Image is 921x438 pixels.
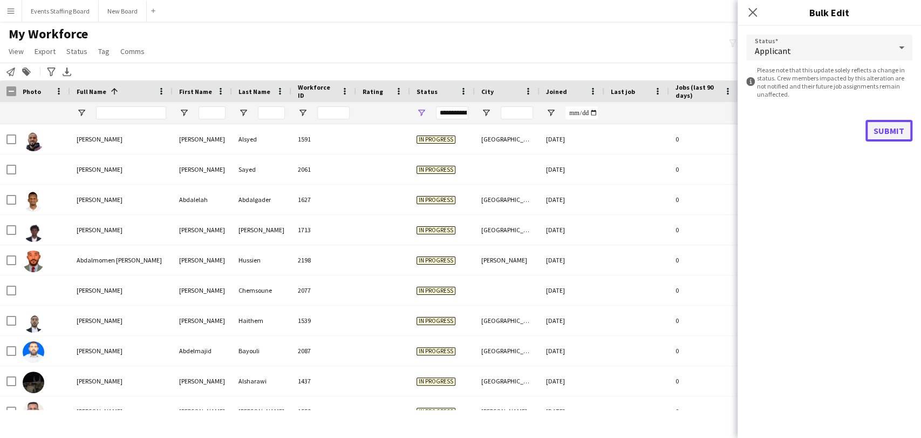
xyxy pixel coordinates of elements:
[45,65,58,78] app-action-btn: Advanced filters
[291,366,356,396] div: 1437
[77,108,86,118] button: Open Filter Menu
[417,347,455,355] span: In progress
[232,275,291,305] div: Chemsoune
[417,287,455,295] span: In progress
[77,196,122,204] span: [PERSON_NAME]
[77,256,162,264] span: Abdalmomen [PERSON_NAME]
[546,108,556,118] button: Open Filter Menu
[669,245,739,275] div: 0
[611,87,635,96] span: Last job
[540,366,604,396] div: [DATE]
[540,396,604,426] div: [DATE]
[23,87,41,96] span: Photo
[738,5,921,19] h3: Bulk Edit
[291,215,356,245] div: 1713
[179,108,189,118] button: Open Filter Menu
[23,372,44,393] img: Abdelrahman Alsharawi
[865,120,912,141] button: Submit
[232,154,291,184] div: Sayed
[417,108,426,118] button: Open Filter Menu
[291,154,356,184] div: 2061
[238,108,248,118] button: Open Filter Menu
[232,215,291,245] div: [PERSON_NAME]
[755,45,791,56] span: Applicant
[199,106,226,119] input: First Name Filter Input
[232,306,291,335] div: Haithem
[417,87,438,96] span: Status
[173,366,232,396] div: [PERSON_NAME]
[291,185,356,214] div: 1627
[258,106,285,119] input: Last Name Filter Input
[77,165,122,173] span: [PERSON_NAME]
[99,1,147,22] button: New Board
[23,341,44,363] img: Abdelmajid Bayouli
[77,87,106,96] span: Full Name
[232,396,291,426] div: [PERSON_NAME]
[116,44,149,58] a: Comms
[317,106,350,119] input: Workforce ID Filter Input
[23,220,44,242] img: Abdalla Hassan
[669,124,739,154] div: 0
[475,366,540,396] div: [GEOGRAPHIC_DATA]
[540,306,604,335] div: [DATE]
[60,65,73,78] app-action-btn: Export XLSX
[62,44,92,58] a: Status
[669,154,739,184] div: 0
[23,190,44,212] img: Abdalelah Abdalgader
[291,306,356,335] div: 1539
[23,130,44,151] img: Abbas Alsyed
[540,245,604,275] div: [DATE]
[669,366,739,396] div: 0
[669,215,739,245] div: 0
[291,396,356,426] div: 1558
[417,136,455,144] span: In progress
[669,396,739,426] div: 0
[565,106,598,119] input: Joined Filter Input
[94,44,114,58] a: Tag
[77,347,122,355] span: [PERSON_NAME]
[298,83,337,99] span: Workforce ID
[23,402,44,423] img: abdelrahman mohamed
[173,306,232,335] div: [PERSON_NAME]
[298,108,308,118] button: Open Filter Menu
[501,106,533,119] input: City Filter Input
[291,336,356,366] div: 2087
[540,154,604,184] div: [DATE]
[417,257,455,265] span: In progress
[417,226,455,234] span: In progress
[475,306,540,335] div: [GEOGRAPHIC_DATA]
[66,46,87,56] span: Status
[291,245,356,275] div: 2198
[291,275,356,305] div: 2077
[669,336,739,366] div: 0
[9,46,24,56] span: View
[232,124,291,154] div: Alsyed
[77,316,122,325] span: [PERSON_NAME]
[173,154,232,184] div: [PERSON_NAME]
[35,46,56,56] span: Export
[96,106,166,119] input: Full Name Filter Input
[120,46,145,56] span: Comms
[173,275,232,305] div: [PERSON_NAME]
[746,66,912,98] div: Please note that this update solely reflects a change in status. Crew members impacted by this al...
[77,407,122,415] span: [PERSON_NAME]
[30,44,60,58] a: Export
[23,251,44,272] img: Abdalmomen Osaman Hussien
[23,311,44,333] img: Abdellilah Haithem
[77,135,122,143] span: [PERSON_NAME]
[77,286,122,294] span: [PERSON_NAME]
[238,87,270,96] span: Last Name
[98,46,110,56] span: Tag
[173,245,232,275] div: [PERSON_NAME]
[676,83,720,99] span: Jobs (last 90 days)
[417,196,455,204] span: In progress
[540,215,604,245] div: [DATE]
[481,87,494,96] span: City
[669,185,739,214] div: 0
[4,65,17,78] app-action-btn: Notify workforce
[232,185,291,214] div: Abdalgader
[20,65,33,78] app-action-btn: Add to tag
[417,166,455,174] span: In progress
[417,408,455,416] span: In progress
[540,336,604,366] div: [DATE]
